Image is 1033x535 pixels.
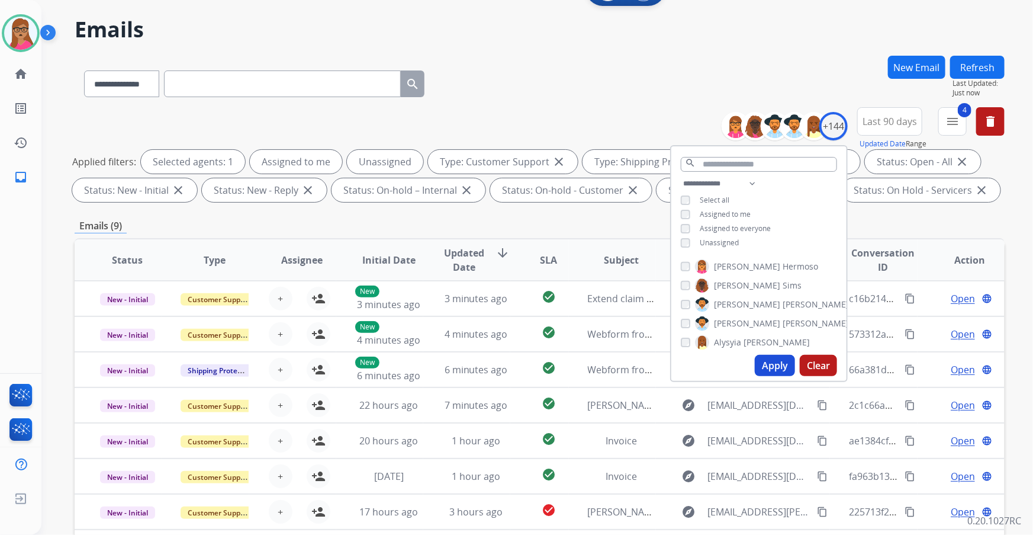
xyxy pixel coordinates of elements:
[967,514,1021,528] p: 0.20.1027RC
[800,355,837,376] button: Clear
[75,219,127,233] p: Emails (9)
[552,155,566,169] mat-icon: close
[860,139,906,149] button: Updated Date
[744,337,810,348] span: [PERSON_NAME]
[542,396,556,411] mat-icon: check_circle
[100,329,155,341] span: New - Initial
[269,429,292,453] button: +
[181,329,258,341] span: Customer Support
[682,398,696,412] mat-icon: explore
[842,178,1000,202] div: Status: On Hold - Servicers
[181,293,258,306] span: Customer Support
[849,292,1018,305] span: c16b2140-e65e-4490-a5f4-df0f8f84fdf2
[783,318,849,329] span: [PERSON_NAME]
[311,505,326,519] mat-icon: person_add
[452,470,500,483] span: 1 hour ago
[311,398,326,412] mat-icon: person_add
[278,469,283,483] span: +
[905,293,915,304] mat-icon: content_copy
[301,183,315,197] mat-icon: close
[355,357,379,369] p: New
[606,470,637,483] span: Invoice
[495,246,510,260] mat-icon: arrow_downward
[700,223,771,233] span: Assigned to everyone
[700,195,729,205] span: Select all
[311,327,326,341] mat-icon: person_add
[888,56,945,79] button: New Email
[278,434,283,448] span: +
[311,434,326,448] mat-icon: person_add
[685,158,696,168] mat-icon: search
[100,507,155,519] span: New - Initial
[700,238,739,248] span: Unassigned
[14,136,28,150] mat-icon: history
[817,507,828,517] mat-icon: content_copy
[849,363,1026,376] span: 66a381d6-7f0c-4b3e-bb76-fb94c46f615b
[100,400,155,412] span: New - Initial
[141,150,245,174] div: Selected agents: 1
[682,505,696,519] mat-icon: explore
[459,183,474,197] mat-icon: close
[905,435,915,446] mat-icon: content_copy
[905,329,915,339] mat-icon: content_copy
[357,369,420,382] span: 6 minutes ago
[981,329,992,339] mat-icon: language
[14,67,28,81] mat-icon: home
[445,292,508,305] span: 3 minutes ago
[588,328,1003,341] span: Webform from [PERSON_NAME][EMAIL_ADDRESS][PERSON_NAME][DOMAIN_NAME] on [DATE]
[311,363,326,377] mat-icon: person_add
[278,505,283,519] span: +
[490,178,652,202] div: Status: On-hold - Customer
[981,471,992,482] mat-icon: language
[714,261,780,273] span: [PERSON_NAME]
[626,183,640,197] mat-icon: close
[849,246,916,274] span: Conversation ID
[981,364,992,375] mat-icon: language
[374,470,404,483] span: [DATE]
[72,178,197,202] div: Status: New - Initial
[819,112,848,140] div: +144
[951,398,975,412] span: Open
[951,291,975,306] span: Open
[181,364,262,377] span: Shipping Protection
[362,253,416,267] span: Initial Date
[708,505,811,519] span: [EMAIL_ADDRESS][PERSON_NAME][DOMAIN_NAME]
[355,286,379,297] p: New
[588,363,856,376] span: Webform from [EMAIL_ADDRESS][DOMAIN_NAME] on [DATE]
[542,290,556,304] mat-icon: check_circle
[952,88,1005,98] span: Just now
[714,318,780,329] span: [PERSON_NAME]
[181,507,258,519] span: Customer Support
[428,150,578,174] div: Type: Customer Support
[817,435,828,446] mat-icon: content_copy
[700,209,751,219] span: Assigned to me
[359,505,418,518] span: 17 hours ago
[849,328,1031,341] span: 573312a2-ae40-4589-b963-c74df463eb5b
[359,434,418,447] span: 20 hours ago
[452,434,500,447] span: 1 hour ago
[865,150,981,174] div: Status: Open - All
[783,280,802,291] span: Sims
[657,178,837,202] div: Status: On Hold - Pending Parts
[269,287,292,310] button: +
[14,101,28,116] mat-icon: list_alt
[100,471,155,483] span: New - Initial
[918,239,1005,281] th: Action
[981,507,992,517] mat-icon: language
[783,261,818,273] span: Hermoso
[278,363,283,377] span: +
[863,119,917,124] span: Last 90 days
[951,434,975,448] span: Open
[583,150,738,174] div: Type: Shipping Protection
[714,299,780,310] span: [PERSON_NAME]
[269,393,292,417] button: +
[542,432,556,446] mat-icon: check_circle
[708,469,811,483] span: [EMAIL_ADDRESS][DOMAIN_NAME]
[951,327,975,341] span: Open
[542,325,556,339] mat-icon: check_circle
[981,400,992,411] mat-icon: language
[958,103,971,117] span: 4
[817,400,828,411] mat-icon: content_copy
[311,469,326,483] mat-icon: person_add
[181,471,258,483] span: Customer Support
